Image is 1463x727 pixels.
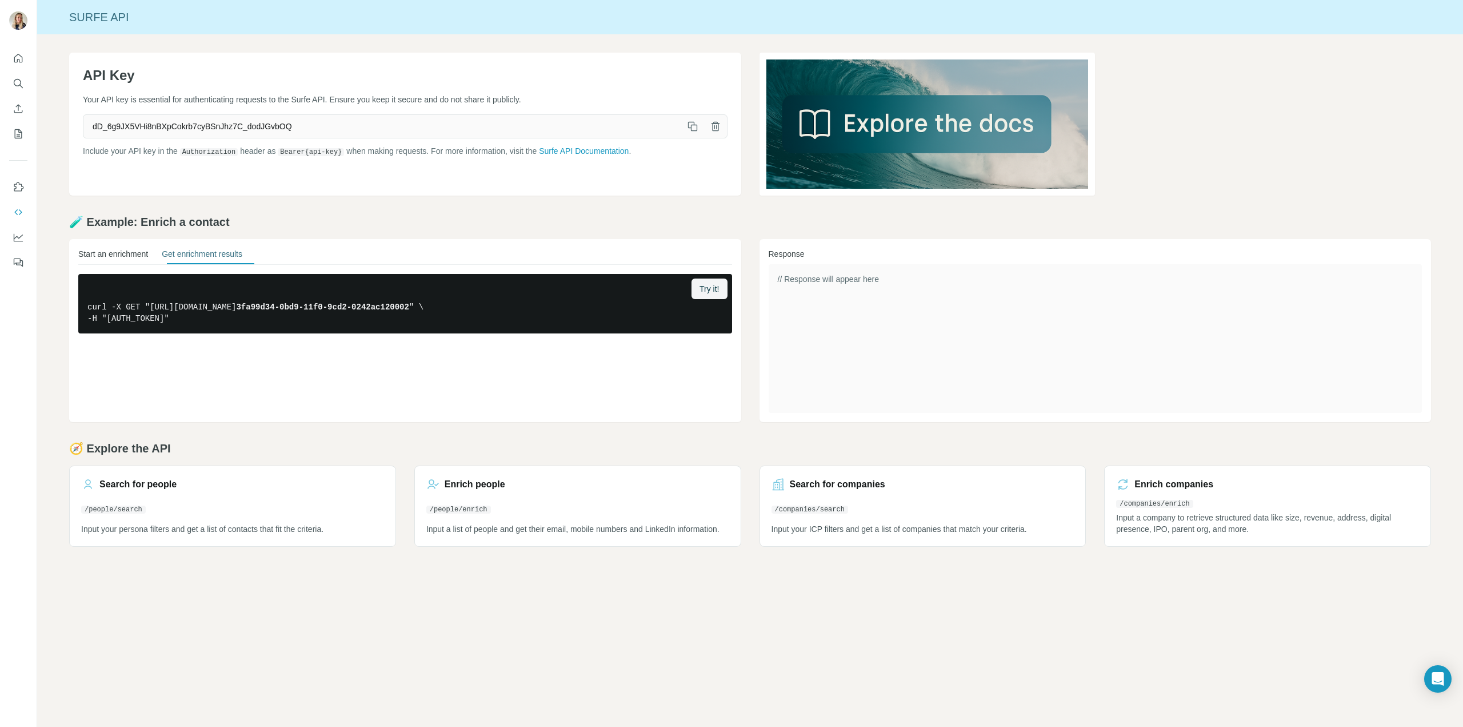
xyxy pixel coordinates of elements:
span: dD_6g9JX5VHi8nBXpCokrb7cyBSnJhz7C_dodJGvbOQ [83,116,681,137]
span: 3fa99d34-0bd9-11f0-9cd2-0242ac120002 [236,303,409,312]
button: Start an enrichment [78,248,148,264]
button: Search [9,73,27,94]
h3: Search for companies [790,478,885,491]
a: Search for companies/companies/searchInput your ICP filters and get a list of companies that matc... [760,466,1086,547]
p: Your API key is essential for authenticating requests to the Surfe API. Ensure you keep it secure... [83,94,727,105]
button: Use Surfe on LinkedIn [9,177,27,197]
button: My lists [9,124,27,144]
code: Bearer {api-key} [278,148,344,156]
div: Surfe API [37,9,1463,25]
h1: API Key [83,66,727,85]
h3: Response [769,248,1422,260]
button: Feedback [9,252,27,273]
h2: 🧪 Example: Enrich a contact [69,214,1431,230]
a: Search for people/people/searchInput your persona filters and get a list of contacts that fit the... [69,466,396,547]
a: Surfe API Documentation [539,146,629,156]
code: /companies/enrich [1116,500,1193,508]
a: Enrich companies/companies/enrichInput a company to retrieve structured data like size, revenue, ... [1104,466,1431,547]
h2: 🧭 Explore the API [69,440,1431,456]
p: Input your persona filters and get a list of contacts that fit the criteria. [81,523,384,535]
code: /companies/search [772,506,848,514]
pre: curl -X GET "[URL][DOMAIN_NAME] " \ -H "[AUTH_TOKEN]" [78,274,732,333]
a: Enrich people/people/enrichInput a list of people and get their email, mobile numbers and LinkedI... [414,466,741,547]
button: Enrich CSV [9,98,27,119]
span: // Response will appear here [778,275,879,284]
button: Dashboard [9,227,27,248]
p: Input a company to retrieve structured data like size, revenue, address, digital presence, IPO, p... [1116,512,1419,535]
button: Get enrichment results [162,248,242,264]
p: Input a list of people and get their email, mobile numbers and LinkedIn information. [426,523,729,535]
button: Use Surfe API [9,202,27,223]
h3: Search for people [99,478,177,491]
div: Open Intercom Messenger [1424,665,1452,693]
button: Quick start [9,48,27,69]
button: Try it! [691,279,727,299]
h3: Enrich people [445,478,505,491]
p: Include your API key in the header as when making requests. For more information, visit the . [83,145,727,157]
code: /people/search [81,506,146,514]
code: Authorization [180,148,238,156]
span: Try it! [699,283,719,295]
img: Avatar [9,11,27,30]
h3: Enrich companies [1134,478,1213,491]
code: /people/enrich [426,506,491,514]
p: Input your ICP filters and get a list of companies that match your criteria. [772,523,1074,535]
